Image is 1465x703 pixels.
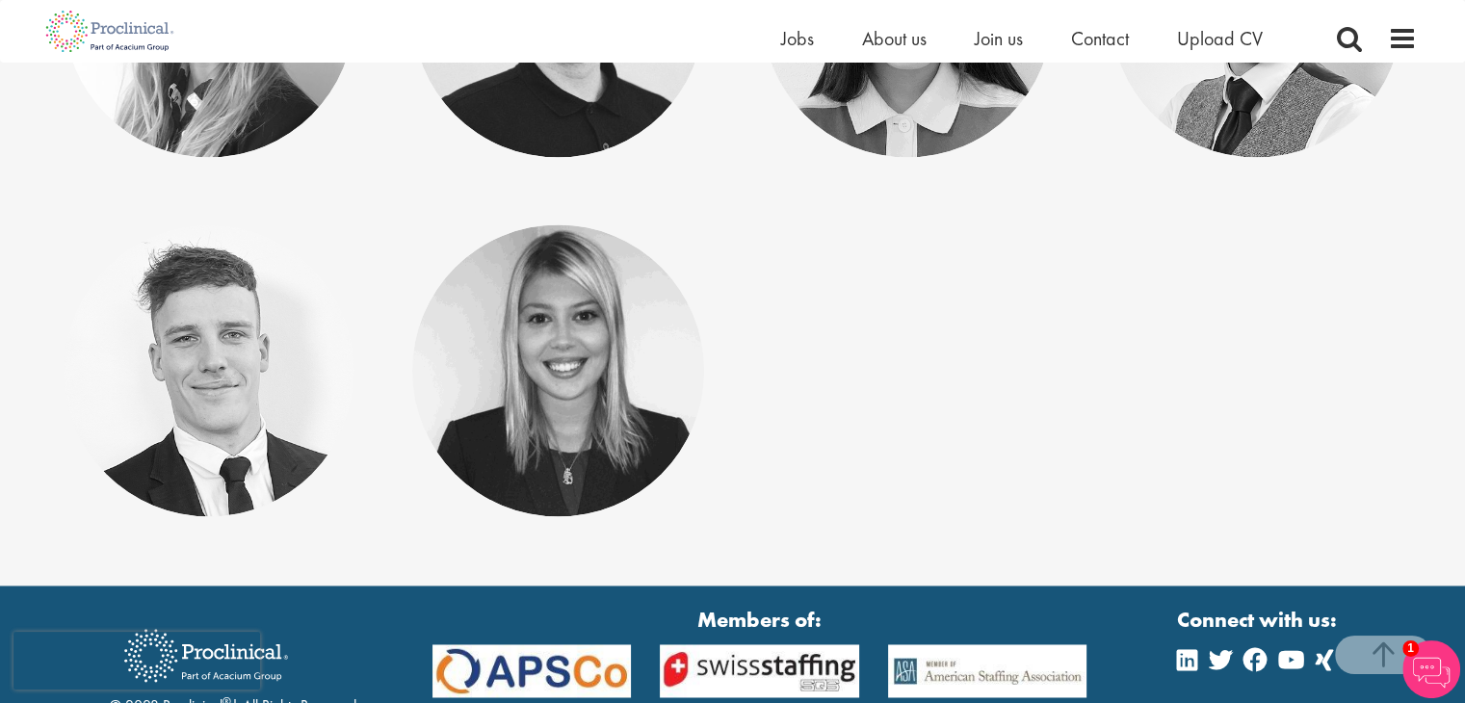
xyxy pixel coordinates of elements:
[1402,640,1460,698] img: Chatbot
[1402,640,1419,657] span: 1
[874,644,1102,697] img: APSCo
[13,632,260,690] iframe: reCAPTCHA
[862,26,927,51] a: About us
[975,26,1023,51] a: Join us
[110,615,302,695] img: Proclinical Recruitment
[1177,26,1263,51] a: Upload CV
[418,644,646,697] img: APSCo
[781,26,814,51] a: Jobs
[1177,605,1341,635] strong: Connect with us:
[1071,26,1129,51] a: Contact
[645,644,874,697] img: APSCo
[432,605,1087,635] strong: Members of:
